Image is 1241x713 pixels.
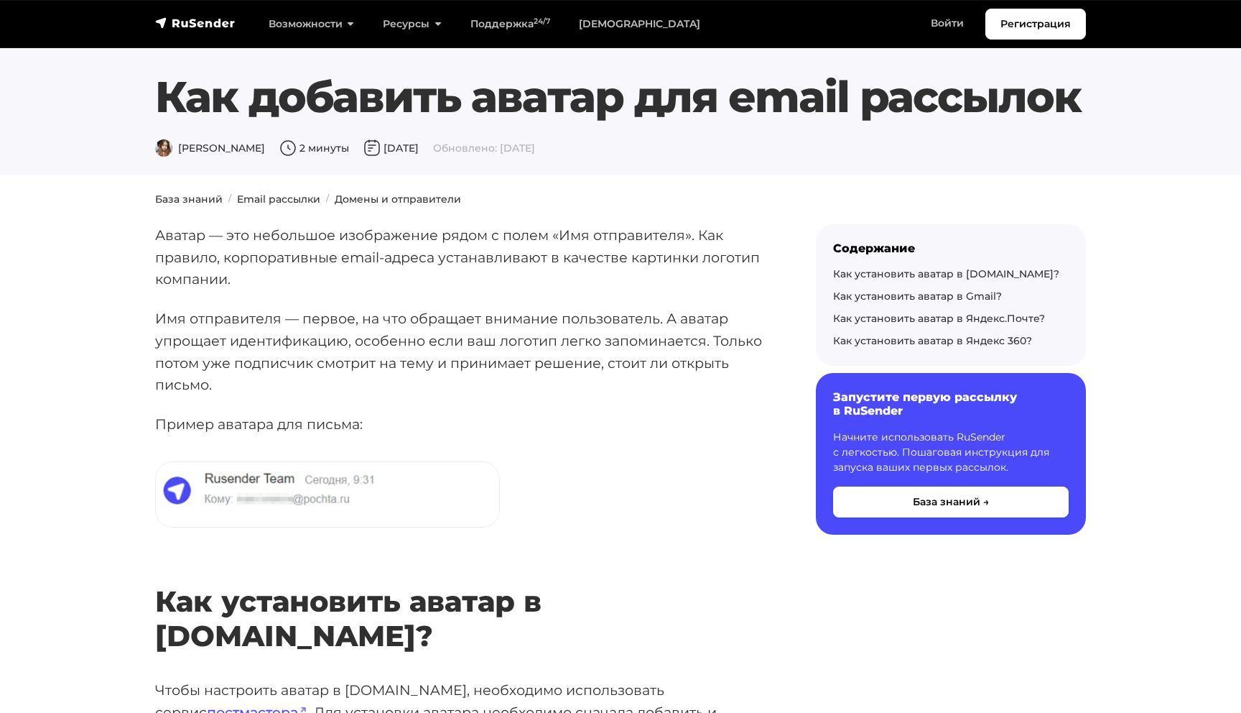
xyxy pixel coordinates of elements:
span: [PERSON_NAME] [155,142,265,155]
img: Пример аватара в рассылке [156,462,499,527]
img: RuSender [155,16,236,30]
a: Как установить аватар в Gmail? [833,290,1002,303]
div: Содержание [833,241,1069,255]
a: Запустите первую рассылку в RuSender Начните использовать RuSender с легкостью. Пошаговая инструк... [816,373,1086,534]
nav: breadcrumb [147,192,1094,207]
a: Как установить аватар в Яндекс.Почте? [833,312,1045,325]
a: Регистрация [985,9,1086,40]
p: Аватар — это небольшое изображение рядом с полем «Имя отправителя». Как правило, корпоративные em... [155,224,770,290]
img: Время чтения [279,139,297,157]
h1: Как добавить аватар для email рассылок [155,71,1086,123]
a: Как установить аватар в Яндекс 360? [833,334,1032,347]
span: [DATE] [363,142,419,155]
img: Дата публикации [363,139,381,157]
h2: Как установить аватар в [DOMAIN_NAME]? [155,542,770,653]
h6: Запустите первую рассылку в RuSender [833,390,1069,418]
a: Email рассылки [237,193,320,206]
a: Как установить аватар в [DOMAIN_NAME]? [833,267,1059,280]
a: Возможности [254,9,368,39]
p: Начните использовать RuSender с легкостью. Пошаговая инструкция для запуска ваших первых рассылок. [833,430,1069,475]
sup: 24/7 [534,17,550,26]
a: Ресурсы [368,9,455,39]
a: База знаний [155,193,223,206]
a: Войти [916,9,978,38]
a: [DEMOGRAPHIC_DATA] [564,9,715,39]
button: База знаний → [833,487,1069,517]
a: Домены и отправители [335,193,461,206]
span: 2 минуты [279,142,349,155]
span: Обновлено: [DATE] [433,142,535,155]
p: Пример аватара для письма: [155,413,770,436]
a: Поддержка24/7 [456,9,564,39]
p: Имя отправителя — первое, на что обращает внимание пользователь. А аватар упрощает идентификацию,... [155,308,770,396]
